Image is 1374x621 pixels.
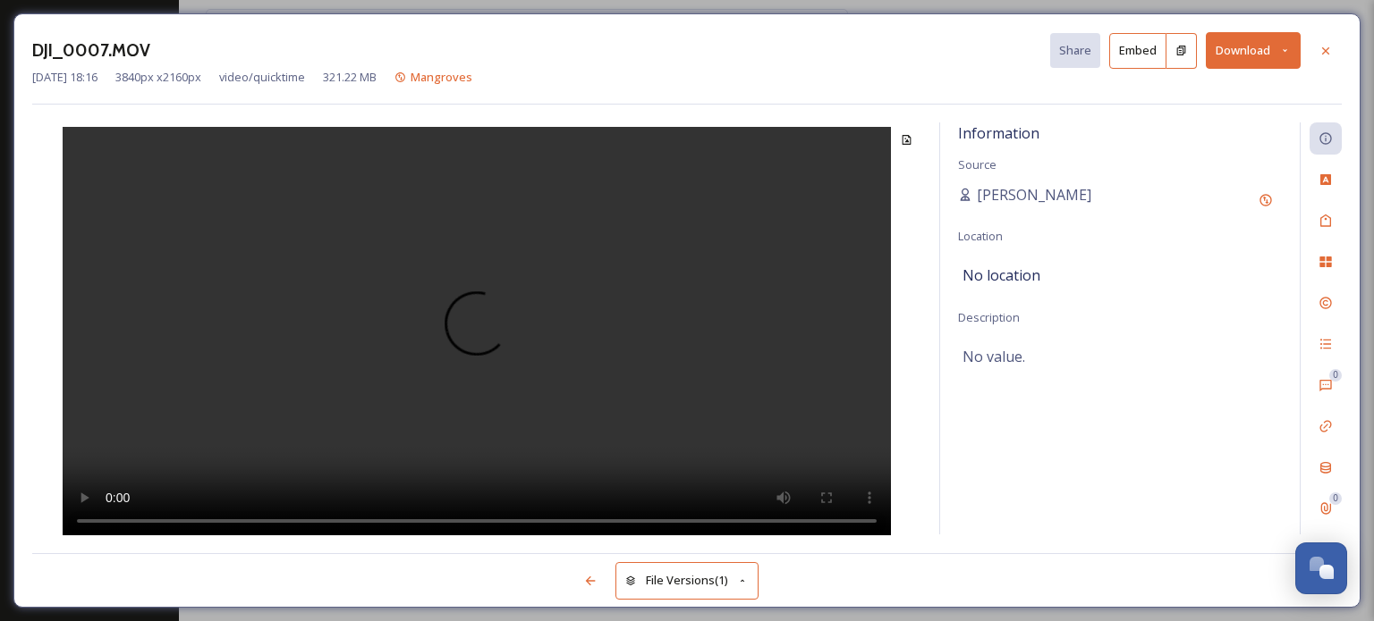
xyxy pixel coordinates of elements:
[1206,32,1301,69] button: Download
[32,69,98,86] span: [DATE] 18:16
[1329,369,1342,382] div: 0
[958,228,1003,244] span: Location
[32,38,150,63] h3: DJI_0007.MOV
[963,264,1040,286] span: No location
[1295,542,1347,594] button: Open Chat
[1109,33,1166,69] button: Embed
[615,562,759,599] button: File Versions(1)
[977,184,1091,206] span: [PERSON_NAME]
[219,69,305,86] span: video/quicktime
[1329,492,1342,505] div: 0
[1050,33,1100,68] button: Share
[963,346,1025,367] span: No value.
[411,69,472,85] span: Mangroves
[958,309,1020,325] span: Description
[115,69,201,86] span: 3840 px x 2160 px
[958,123,1039,143] span: Information
[323,69,377,86] span: 321.22 MB
[958,156,997,172] span: Source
